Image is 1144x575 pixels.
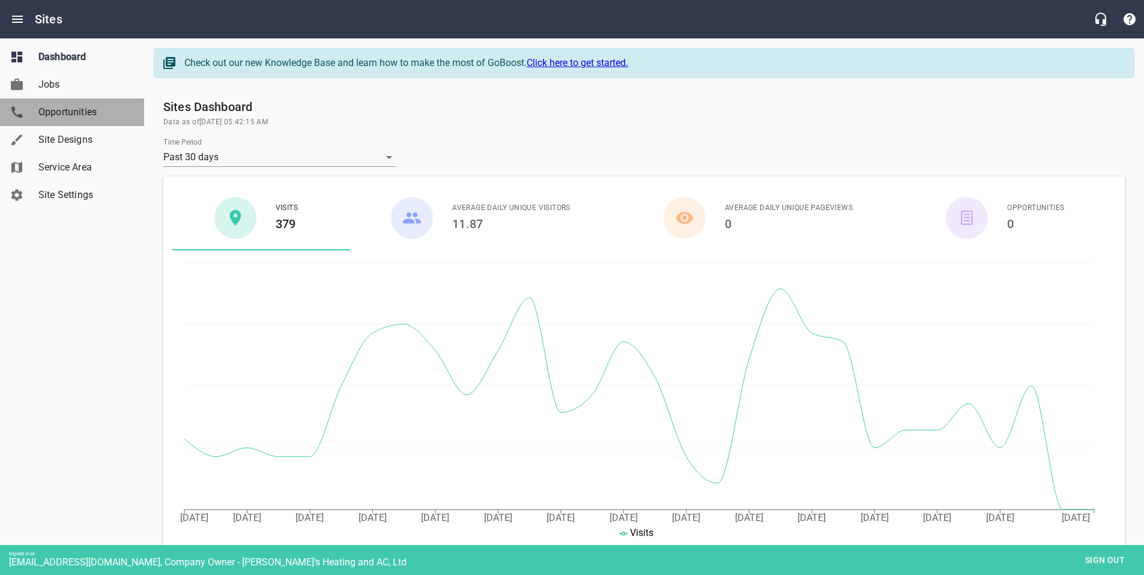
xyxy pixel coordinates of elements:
[276,202,298,214] span: Visits
[672,512,700,523] tspan: [DATE]
[38,77,130,92] span: Jobs
[180,512,208,523] tspan: [DATE]
[233,512,261,523] tspan: [DATE]
[163,116,1125,128] span: Data as of [DATE] 05:42:15 AM
[1062,512,1090,523] tspan: [DATE]
[797,512,826,523] tspan: [DATE]
[38,160,130,175] span: Service Area
[1086,5,1115,34] button: Live Chat
[38,105,130,119] span: Opportunities
[452,202,570,214] span: Average Daily Unique Visitors
[38,50,130,64] span: Dashboard
[1007,202,1064,214] span: Opportunities
[546,512,575,523] tspan: [DATE]
[986,512,1014,523] tspan: [DATE]
[452,214,570,233] h6: 11.87
[421,512,449,523] tspan: [DATE]
[3,5,32,34] button: Open drawer
[725,214,853,233] h6: 0
[735,512,763,523] tspan: [DATE]
[630,527,653,538] span: Visits
[163,139,202,146] label: Time Period
[484,512,512,523] tspan: [DATE]
[9,551,1144,556] div: Signed in as
[1080,553,1130,568] span: Sign out
[38,188,130,202] span: Site Settings
[923,512,951,523] tspan: [DATE]
[184,56,1122,70] div: Check out our new Knowledge Base and learn how to make the most of GoBoost.
[35,10,62,29] h6: Sites
[527,57,628,68] a: Click here to get started.
[38,133,130,147] span: Site Designs
[1115,5,1144,34] button: Support Portal
[861,512,889,523] tspan: [DATE]
[295,512,324,523] tspan: [DATE]
[725,202,853,214] span: Average Daily Unique Pageviews
[359,512,387,523] tspan: [DATE]
[163,148,396,167] div: Past 30 days
[9,556,1144,568] div: [EMAIL_ADDRESS][DOMAIN_NAME], Company Owner - [PERSON_NAME]’s Heating and AC, Ltd
[276,214,298,233] h6: 379
[163,97,1125,116] h6: Sites Dashboard
[1007,214,1064,233] h6: 0
[610,512,638,523] tspan: [DATE]
[1075,549,1135,571] button: Sign out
